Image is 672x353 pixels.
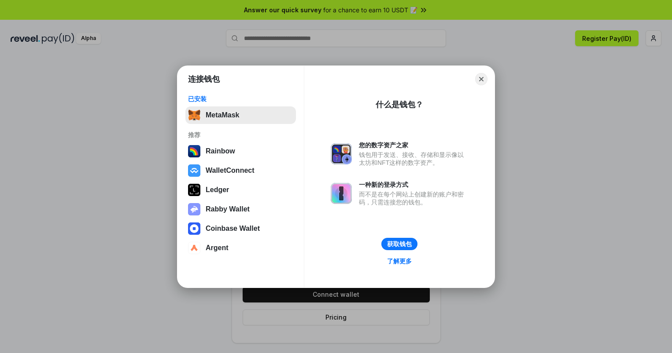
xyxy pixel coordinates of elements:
div: 什么是钱包？ [376,99,423,110]
img: svg+xml,%3Csvg%20fill%3D%22none%22%20height%3D%2233%22%20viewBox%3D%220%200%2035%2033%22%20width%... [188,109,200,121]
h1: 连接钱包 [188,74,220,84]
div: 已安装 [188,95,293,103]
button: MetaMask [185,106,296,124]
img: svg+xml,%3Csvg%20xmlns%3D%22http%3A%2F%2Fwww.w3.org%2F2000%2Fsvg%22%20width%3D%2228%22%20height%3... [188,184,200,196]
img: svg+xml,%3Csvg%20xmlns%3D%22http%3A%2F%2Fwww.w3.org%2F2000%2Fsvg%22%20fill%3D%22none%22%20viewBox... [188,203,200,215]
div: 您的数字资产之家 [359,141,468,149]
div: 推荐 [188,131,293,139]
div: Rainbow [206,147,235,155]
img: svg+xml,%3Csvg%20xmlns%3D%22http%3A%2F%2Fwww.w3.org%2F2000%2Fsvg%22%20fill%3D%22none%22%20viewBox... [331,143,352,164]
div: 而不是在每个网站上创建新的账户和密码，只需连接您的钱包。 [359,190,468,206]
div: Argent [206,244,229,252]
div: Coinbase Wallet [206,225,260,233]
a: 了解更多 [382,255,417,267]
button: Coinbase Wallet [185,220,296,237]
img: svg+xml,%3Csvg%20width%3D%2228%22%20height%3D%2228%22%20viewBox%3D%220%200%2028%2028%22%20fill%3D... [188,222,200,235]
div: 了解更多 [387,257,412,265]
div: MetaMask [206,111,239,119]
img: svg+xml,%3Csvg%20width%3D%22120%22%20height%3D%22120%22%20viewBox%3D%220%200%20120%20120%22%20fil... [188,145,200,157]
div: 一种新的登录方式 [359,181,468,189]
button: 获取钱包 [381,238,417,250]
img: svg+xml,%3Csvg%20width%3D%2228%22%20height%3D%2228%22%20viewBox%3D%220%200%2028%2028%22%20fill%3D... [188,164,200,177]
button: Ledger [185,181,296,199]
button: WalletConnect [185,162,296,179]
button: Rainbow [185,142,296,160]
button: Rabby Wallet [185,200,296,218]
div: 获取钱包 [387,240,412,248]
div: WalletConnect [206,167,255,175]
img: svg+xml,%3Csvg%20xmlns%3D%22http%3A%2F%2Fwww.w3.org%2F2000%2Fsvg%22%20fill%3D%22none%22%20viewBox... [331,183,352,204]
div: 钱包用于发送、接收、存储和显示像以太坊和NFT这样的数字资产。 [359,151,468,167]
img: svg+xml,%3Csvg%20width%3D%2228%22%20height%3D%2228%22%20viewBox%3D%220%200%2028%2028%22%20fill%3D... [188,242,200,254]
div: Ledger [206,186,229,194]
button: Argent [185,239,296,257]
div: Rabby Wallet [206,205,250,213]
button: Close [475,73,487,85]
